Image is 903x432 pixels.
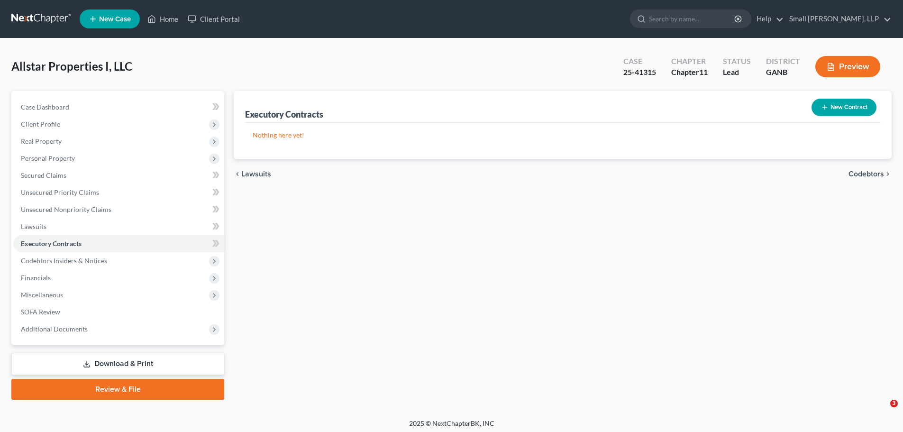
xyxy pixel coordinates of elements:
div: Chapter [671,67,708,78]
div: 25-41315 [623,67,656,78]
i: chevron_left [234,170,241,178]
span: 3 [890,400,898,407]
a: Small [PERSON_NAME], LLP [784,10,891,28]
span: SOFA Review [21,308,60,316]
span: Codebtors Insiders & Notices [21,257,107,265]
div: Lead [723,67,751,78]
a: Unsecured Nonpriority Claims [13,201,224,218]
span: Executory Contracts [21,239,82,248]
span: Real Property [21,137,62,145]
button: Preview [815,56,880,77]
i: chevron_right [884,170,892,178]
a: Download & Print [11,353,224,375]
input: Search by name... [649,10,736,28]
a: Review & File [11,379,224,400]
button: chevron_left Lawsuits [234,170,271,178]
span: Lawsuits [241,170,271,178]
span: New Case [99,16,131,23]
a: Help [752,10,784,28]
a: Secured Claims [13,167,224,184]
a: SOFA Review [13,303,224,321]
span: Codebtors [848,170,884,178]
div: Executory Contracts [245,109,323,120]
span: Unsecured Nonpriority Claims [21,205,111,213]
div: District [766,56,800,67]
div: Chapter [671,56,708,67]
a: Unsecured Priority Claims [13,184,224,201]
span: 11 [699,67,708,76]
button: Codebtors chevron_right [848,170,892,178]
a: Case Dashboard [13,99,224,116]
span: Allstar Properties I, LLC [11,59,132,73]
span: Secured Claims [21,171,66,179]
div: GANB [766,67,800,78]
span: Miscellaneous [21,291,63,299]
span: Personal Property [21,154,75,162]
button: New Contract [812,99,876,116]
div: Status [723,56,751,67]
a: Lawsuits [13,218,224,235]
span: Case Dashboard [21,103,69,111]
a: Executory Contracts [13,235,224,252]
span: Lawsuits [21,222,46,230]
span: Client Profile [21,120,60,128]
div: Case [623,56,656,67]
a: Client Portal [183,10,245,28]
span: Financials [21,274,51,282]
iframe: Intercom live chat [871,400,894,423]
p: Nothing here yet! [253,130,873,140]
span: Additional Documents [21,325,88,333]
a: Home [143,10,183,28]
span: Unsecured Priority Claims [21,188,99,196]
